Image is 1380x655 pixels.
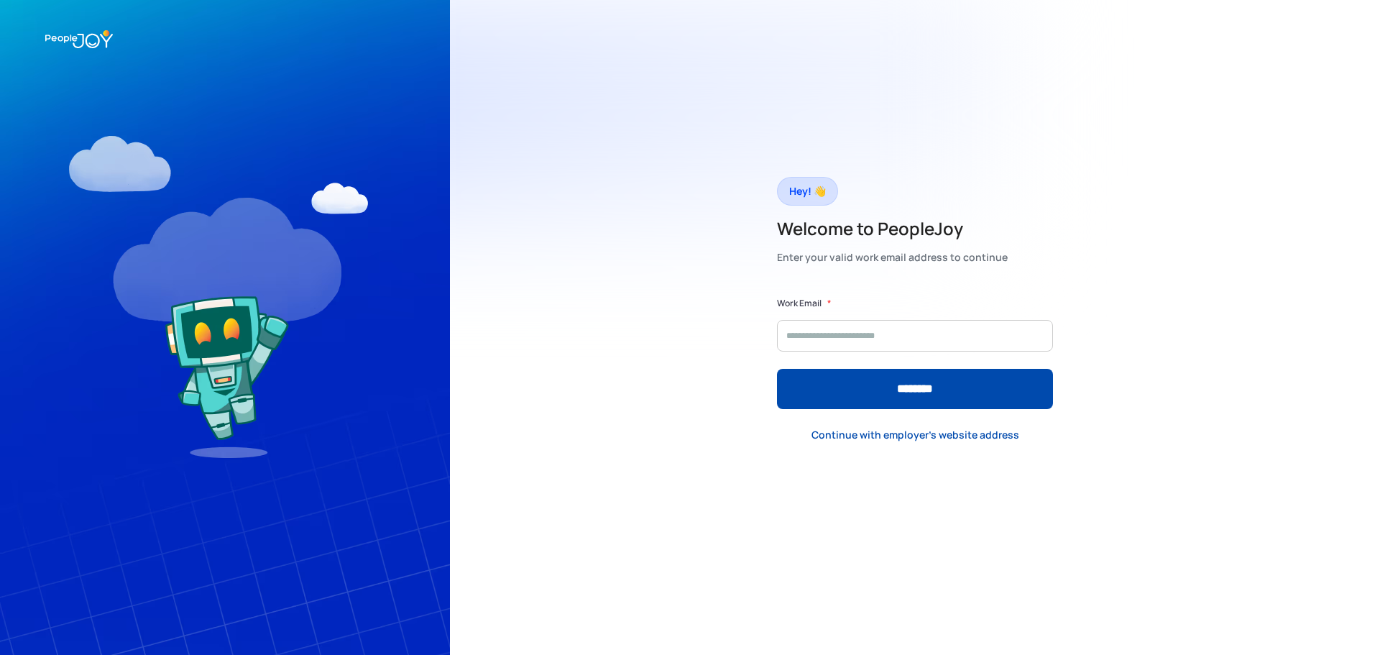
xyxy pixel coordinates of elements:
[777,217,1008,240] h2: Welcome to PeopleJoy
[777,296,822,311] label: Work Email
[777,247,1008,267] div: Enter your valid work email address to continue
[777,296,1053,409] form: Form
[789,181,826,201] div: Hey! 👋
[800,420,1031,449] a: Continue with employer's website address
[811,428,1019,442] div: Continue with employer's website address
